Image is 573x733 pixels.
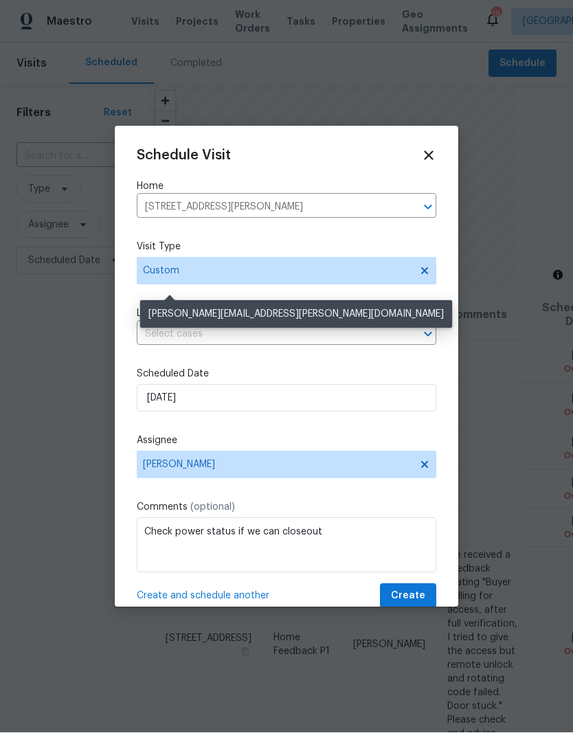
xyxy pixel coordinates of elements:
input: M/D/YYYY [137,385,436,412]
input: Enter in an address [137,197,398,218]
label: Comments [137,501,436,515]
textarea: Check power status if we can closeout [137,518,436,573]
div: [PERSON_NAME][EMAIL_ADDRESS][PERSON_NAME][DOMAIN_NAME] [140,301,452,328]
label: Assignee [137,434,436,448]
span: (optional) [190,503,235,512]
label: Visit Type [137,240,436,254]
input: Select cases [137,324,398,346]
button: Open [418,325,438,344]
label: Scheduled Date [137,368,436,381]
span: Custom [143,264,410,278]
span: [PERSON_NAME] [143,460,412,471]
button: Open [418,198,438,217]
span: Linked Cases [137,307,196,321]
span: Close [421,148,436,163]
label: Home [137,180,436,194]
button: Create [380,584,436,609]
span: Create [391,588,425,605]
span: Schedule Visit [137,149,231,163]
span: Create and schedule another [137,589,269,603]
